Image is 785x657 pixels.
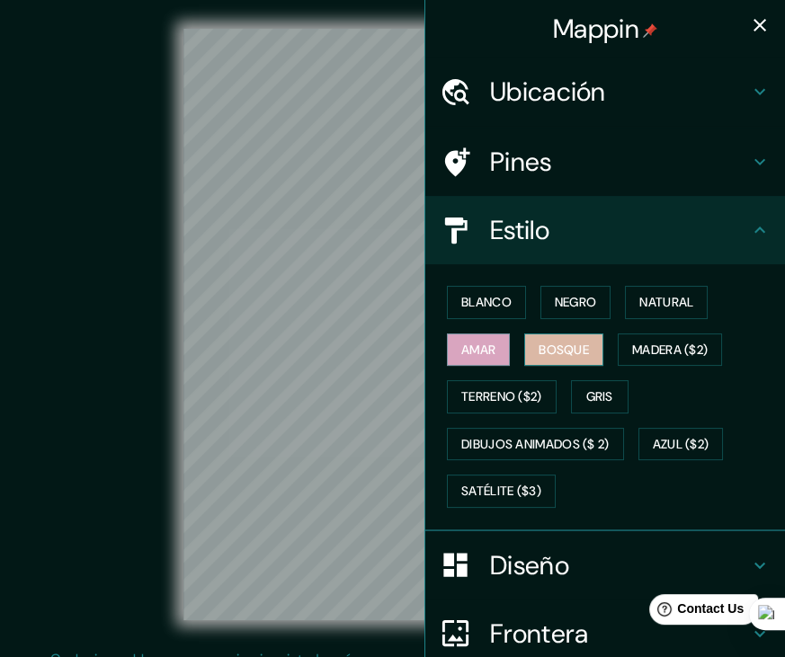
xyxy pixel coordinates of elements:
font: Terreno ($2) [461,386,542,408]
font: Bosque [539,339,589,361]
font: Gris [586,386,613,408]
canvas: Mapa [183,29,602,620]
font: Dibujos animados ($ 2) [461,433,610,456]
div: Diseño [425,531,785,599]
iframe: Help widget launcher [625,587,765,637]
div: Pines [425,128,785,196]
font: Blanco [461,291,512,314]
button: Gris [571,380,629,413]
h4: Diseño [490,549,749,582]
h4: Pines [490,146,749,178]
font: Mappin [553,12,639,46]
button: Blanco [447,286,526,319]
div: Estilo [425,196,785,264]
h4: Estilo [490,214,749,246]
button: Dibujos animados ($ 2) [447,428,624,461]
font: Amar [461,339,495,361]
font: Madera ($2) [632,339,708,361]
button: Natural [625,286,708,319]
button: Terreno ($2) [447,380,557,413]
button: Negro [540,286,611,319]
div: Ubicación [425,58,785,126]
button: Madera ($2) [618,333,722,367]
button: Azul ($2) [638,428,724,461]
button: Amar [447,333,510,367]
button: Satélite ($3) [447,475,556,508]
img: pin-icon.png [643,23,657,38]
font: Satélite ($3) [461,480,541,502]
font: Azul ($2) [653,433,709,456]
font: Natural [639,291,693,314]
font: Negro [555,291,597,314]
button: Bosque [524,333,603,367]
h4: Ubicación [490,75,749,108]
h4: Frontera [490,617,749,650]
